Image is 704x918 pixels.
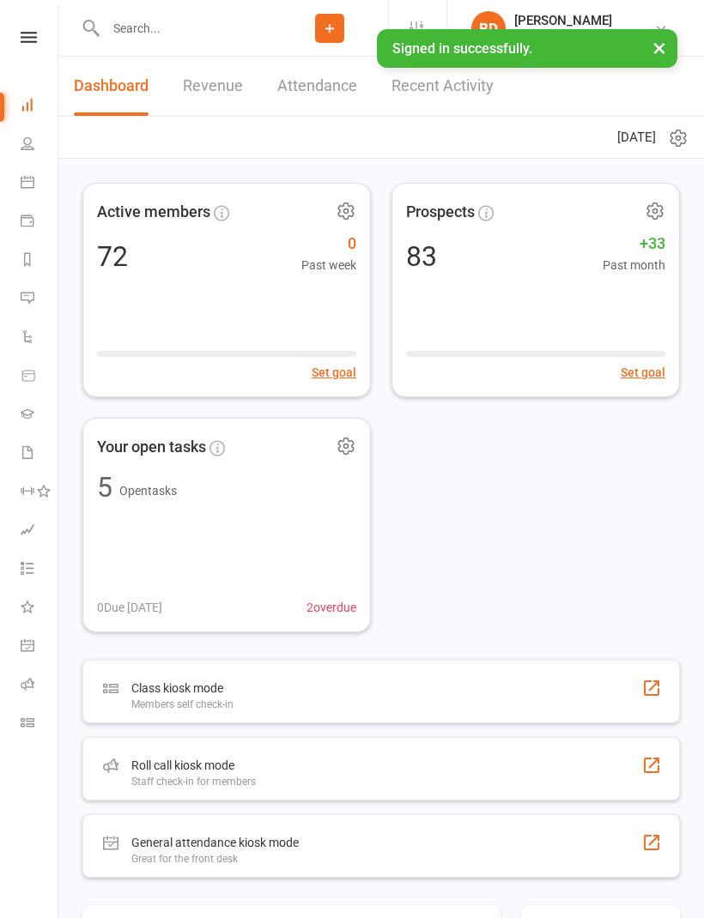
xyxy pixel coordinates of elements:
span: +33 [603,232,665,257]
div: [PERSON_NAME] [514,13,612,28]
a: Reports [21,242,59,281]
a: Assessments [21,512,59,551]
a: Revenue [183,57,243,116]
span: Signed in successfully. [392,40,532,57]
div: Unity BJJ [514,28,612,44]
div: Members self check-in [131,698,234,710]
a: General attendance kiosk mode [21,628,59,667]
span: 0 [301,232,356,257]
div: 72 [97,243,128,270]
input: Search... [100,16,271,40]
a: Attendance [277,57,357,116]
div: General attendance kiosk mode [131,832,299,853]
a: Calendar [21,165,59,203]
div: Great for the front desk [131,853,299,865]
a: People [21,126,59,165]
span: Your open tasks [97,435,206,460]
div: Staff check-in for members [131,776,256,788]
a: Dashboard [21,88,59,126]
span: 0 Due [DATE] [97,598,162,617]
span: 2 overdue [306,598,356,617]
div: BD [471,11,506,45]
span: Prospects [406,200,475,225]
span: Past month [603,256,665,275]
span: [DATE] [617,127,656,148]
a: Class kiosk mode [21,705,59,744]
a: Product Sales [21,358,59,396]
span: Past week [301,256,356,275]
button: Set goal [312,363,356,382]
span: Open tasks [119,484,177,498]
div: Roll call kiosk mode [131,755,256,776]
button: Set goal [621,363,665,382]
a: Dashboard [74,57,149,116]
span: Active members [97,200,210,225]
div: Class kiosk mode [131,678,234,698]
div: 5 [97,474,112,501]
a: Payments [21,203,59,242]
button: × [644,29,675,66]
a: Roll call kiosk mode [21,667,59,705]
a: What's New [21,589,59,628]
a: Recent Activity [391,57,494,116]
div: 83 [406,243,437,270]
